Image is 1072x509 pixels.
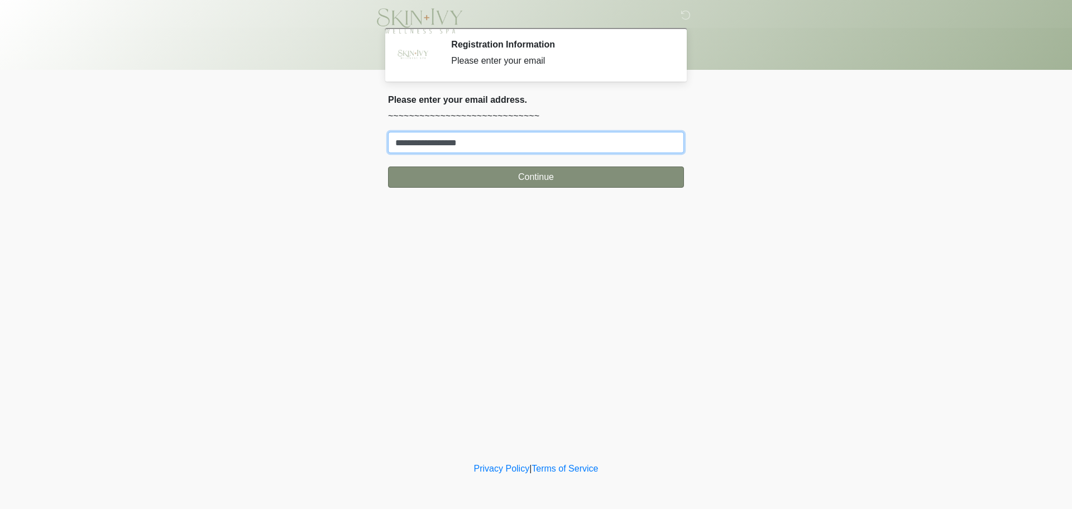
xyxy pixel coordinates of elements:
[388,167,684,188] button: Continue
[532,464,598,473] a: Terms of Service
[377,8,463,34] img: Skin and Ivy Wellness Spa Logo
[474,464,530,473] a: Privacy Policy
[529,464,532,473] a: |
[451,54,667,68] div: Please enter your email
[451,39,667,50] h2: Registration Information
[388,110,684,123] p: ~~~~~~~~~~~~~~~~~~~~~~~~~~~~~
[388,94,684,105] h2: Please enter your email address.
[396,39,430,73] img: Agent Avatar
